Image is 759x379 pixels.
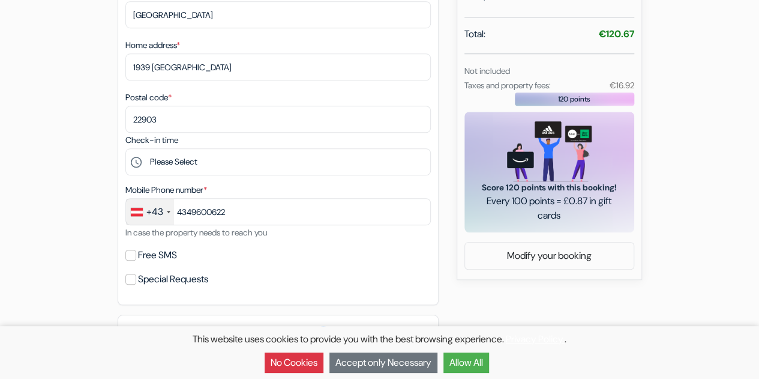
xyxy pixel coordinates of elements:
a: Privacy Policy. [506,333,565,345]
button: Allow All [443,353,489,373]
label: Free SMS [138,247,177,264]
a: error_outline [316,325,331,339]
input: 664 123456 [125,198,431,225]
small: Taxes and property fees: [464,80,551,91]
label: Home address [125,39,180,52]
small: €16.92 [609,80,634,91]
button: Accept only Necessary [329,353,437,373]
button: No Cookies [265,353,323,373]
div: +43 [146,205,163,219]
img: gift_card_hero_new.png [507,121,592,182]
span: Score 120 points with this booking! [479,181,620,194]
a: Modify your booking [465,244,634,267]
h5: 2. Payment option - Secured and Encrypted [125,325,431,339]
label: Check-in time [125,134,178,147]
label: Mobile Phone number [125,184,207,196]
span: Every 100 points = £0.87 in gift cards [479,194,620,223]
label: Special Requests [138,271,208,288]
p: This website uses cookies to provide you with the best browsing experience. . [6,332,753,347]
small: Not included [464,65,510,76]
label: Postal code [125,91,172,104]
small: In case the property needs to reach you [125,227,267,238]
strong: €120.67 [599,28,634,40]
span: 120 points [558,94,590,105]
div: Austria (Österreich): +43 [126,199,174,225]
span: Total: [464,27,485,41]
